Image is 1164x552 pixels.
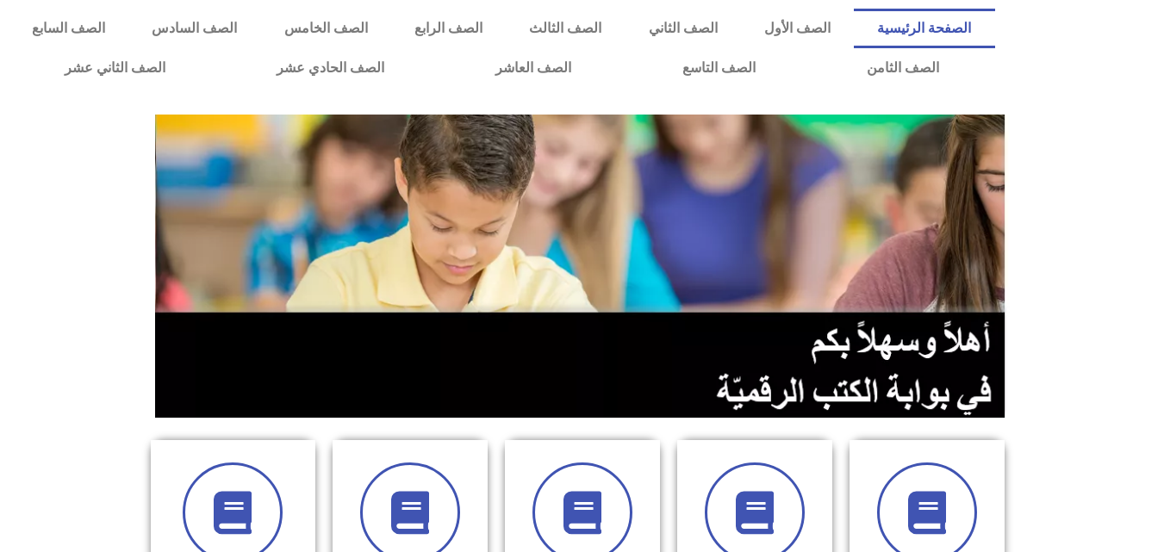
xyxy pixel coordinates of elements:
a: الصفحة الرئيسية [854,9,994,48]
a: الصف السادس [128,9,260,48]
a: الصف السابع [9,9,128,48]
a: الصف العاشر [439,48,626,88]
a: الصف التاسع [626,48,811,88]
a: الصف الرابع [391,9,506,48]
a: الصف الخامس [261,9,391,48]
a: الصف الثاني [626,9,741,48]
a: الصف الثالث [506,9,625,48]
a: الصف الثاني عشر [9,48,221,88]
a: الصف الأول [741,9,854,48]
a: الصف الثامن [811,48,994,88]
a: الصف الحادي عشر [221,48,439,88]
